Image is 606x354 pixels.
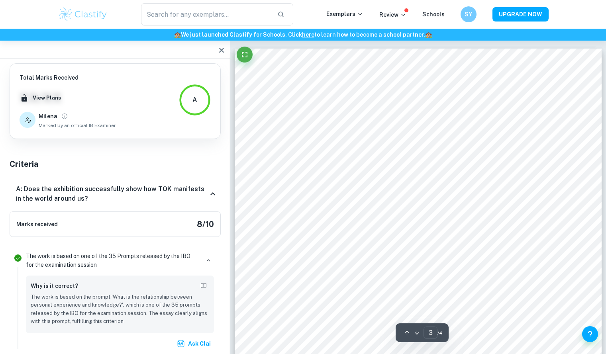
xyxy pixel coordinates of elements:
h6: Marks received [16,220,58,229]
div: A [192,95,197,105]
input: Search for any exemplars... [141,3,271,25]
a: Schools [422,11,445,18]
h6: Milena [39,112,57,121]
h6: We just launched Clastify for Schools. Click to learn how to become a school partner. [2,30,604,39]
span: 🏫 [174,31,181,38]
button: Fullscreen [237,47,253,63]
a: here [302,31,314,38]
p: Exemplars [326,10,363,18]
button: Ask Clai [175,336,214,351]
button: Report mistake/confusion [198,280,209,291]
span: / 4 [437,329,442,336]
h6: Why is it correct? [31,282,78,290]
h6: A: Does the exhibition successfully show how TOK manifests in the world around us? [16,184,208,203]
h6: Total Marks Received [20,73,116,82]
button: Help and Feedback [582,326,598,342]
button: UPGRADE NOW [492,7,549,22]
div: A: Does the exhibition successfully show how TOK manifests in the world around us? [10,176,221,211]
h5: 8 / 10 [197,218,214,230]
button: View Plans [31,92,63,104]
h5: Criteria [10,158,221,170]
p: The work is based on the prompt 'What is the relationship between personal experience and knowled... [31,293,209,326]
p: Review [379,10,406,19]
button: View full profile [59,111,70,122]
button: SY [461,6,477,22]
p: The work is based on one of the 35 Prompts released by the IBO for the examination session [26,252,200,269]
span: Marked by an official IB Examiner [39,122,116,129]
svg: Correct [13,253,23,263]
h6: SY [464,10,473,19]
span: 🏫 [425,31,432,38]
img: clai.svg [177,340,185,348]
img: Clastify logo [58,6,108,22]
